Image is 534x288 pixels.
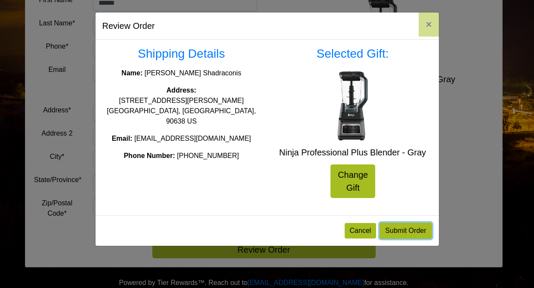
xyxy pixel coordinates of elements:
h5: Review Order [102,19,155,32]
span: [PHONE_NUMBER] [177,152,239,159]
span: [STREET_ADDRESS][PERSON_NAME] [GEOGRAPHIC_DATA], [GEOGRAPHIC_DATA], 90638 US [107,97,256,125]
button: Submit Order [380,223,432,239]
img: Ninja Professional Plus Blender - Gray [318,71,387,140]
span: [EMAIL_ADDRESS][DOMAIN_NAME] [134,135,251,142]
strong: Email: [112,135,133,142]
a: Change Gift [330,164,375,198]
button: Cancel [345,223,377,238]
span: [PERSON_NAME] Shadraconis [145,69,241,77]
strong: Address: [167,87,196,94]
strong: Phone Number: [124,152,175,159]
button: Close [419,12,438,37]
span: × [426,19,432,30]
h3: Shipping Details [102,46,261,61]
strong: Name: [121,69,142,77]
h5: Ninja Professional Plus Blender - Gray [274,147,432,158]
h3: Selected Gift: [274,46,432,61]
